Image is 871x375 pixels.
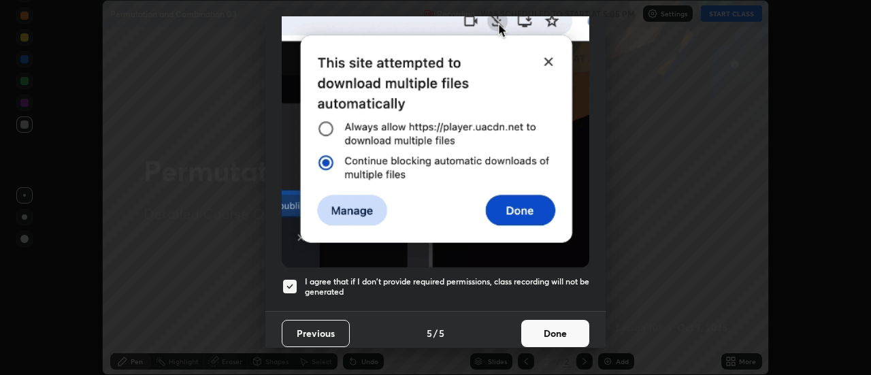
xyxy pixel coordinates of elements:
h5: I agree that if I don't provide required permissions, class recording will not be generated [305,276,589,297]
button: Done [521,320,589,347]
button: Previous [282,320,350,347]
h4: / [433,326,438,340]
h4: 5 [439,326,444,340]
h4: 5 [427,326,432,340]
